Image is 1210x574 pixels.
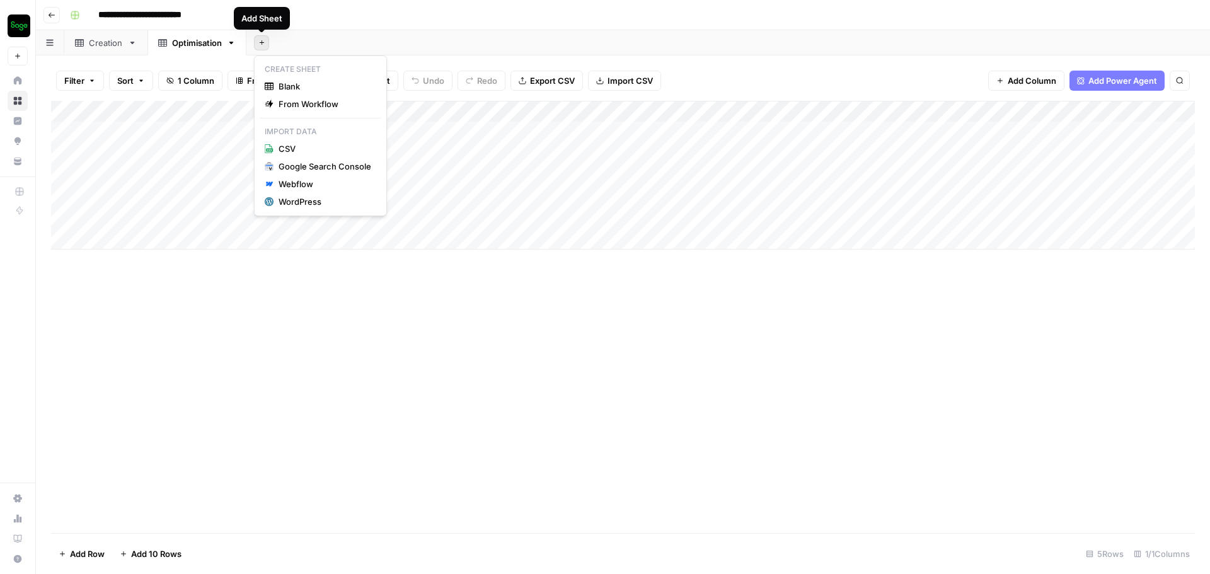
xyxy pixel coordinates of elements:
div: Google Search Console [279,160,371,173]
p: Import Data [260,123,381,140]
button: 1 Column [158,71,222,91]
button: Sort [109,71,153,91]
button: Freeze Columns [228,71,320,91]
span: Filter [64,74,84,87]
button: Import CSV [588,71,661,91]
a: Opportunities [8,131,28,151]
a: Home [8,71,28,91]
span: Add 10 Rows [131,548,181,560]
div: 5 Rows [1081,544,1129,564]
span: Redo [477,74,497,87]
button: Add Row [51,544,112,564]
div: Creation [89,37,123,49]
p: Create Sheet [260,61,381,77]
button: Add Column [988,71,1064,91]
span: CSV [279,142,371,155]
img: Sage SEO Logo [8,14,30,37]
a: Browse [8,91,28,111]
button: Add 10 Rows [112,544,189,564]
span: Undo [423,74,444,87]
span: Freeze Columns [247,74,312,87]
div: WordPress [279,195,371,208]
span: Add Column [1008,74,1056,87]
a: Creation [64,30,147,55]
button: Export CSV [510,71,583,91]
span: Export CSV [530,74,575,87]
a: Learning Hub [8,529,28,549]
a: Optimisation [147,30,246,55]
div: Webflow [279,178,371,190]
span: From Workflow [279,98,371,110]
div: 1/1 Columns [1129,544,1195,564]
a: Insights [8,111,28,131]
span: Import CSV [608,74,653,87]
button: Workspace: Sage SEO [8,10,28,42]
span: Blank [279,80,371,93]
a: Settings [8,488,28,508]
button: Redo [458,71,505,91]
div: Optimisation [172,37,222,49]
span: Add Row [70,548,105,560]
span: Add Power Agent [1088,74,1157,87]
a: Your Data [8,151,28,171]
button: Undo [403,71,452,91]
button: Add Power Agent [1069,71,1165,91]
span: Sort [117,74,134,87]
button: Filter [56,71,104,91]
span: 1 Column [178,74,214,87]
a: Usage [8,508,28,529]
button: Help + Support [8,549,28,569]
